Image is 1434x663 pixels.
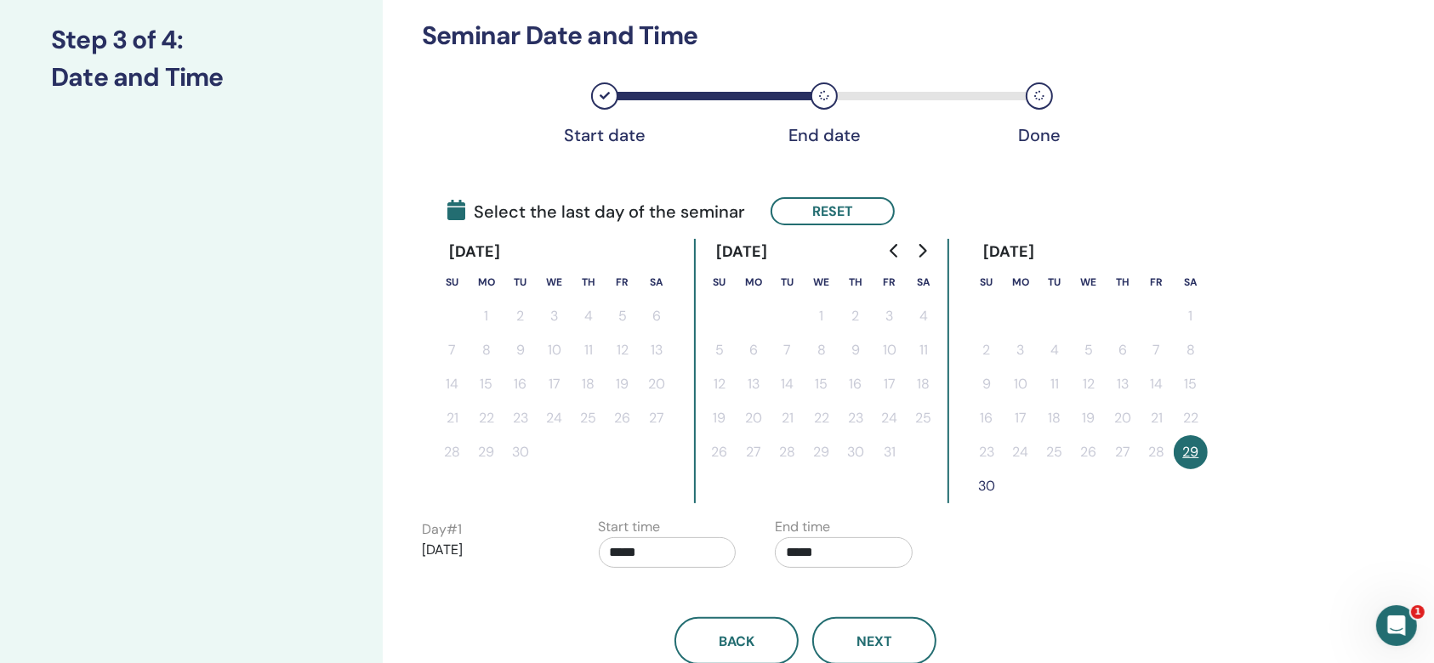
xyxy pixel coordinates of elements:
[805,367,839,401] button: 15
[599,517,661,537] label: Start time
[703,333,737,367] button: 5
[1140,333,1174,367] button: 7
[907,333,941,367] button: 11
[737,333,771,367] button: 6
[1004,333,1038,367] button: 3
[606,401,640,435] button: 26
[873,333,907,367] button: 10
[1376,605,1417,646] iframe: Intercom live chat
[771,333,805,367] button: 7
[1004,435,1038,469] button: 24
[970,265,1004,299] th: Sunday
[447,199,745,224] span: Select the last day of the seminar
[504,299,538,333] button: 2
[1038,367,1072,401] button: 11
[606,265,640,299] th: Friday
[970,333,1004,367] button: 2
[435,333,469,367] button: 7
[538,401,572,435] button: 24
[1038,435,1072,469] button: 25
[1106,401,1140,435] button: 20
[504,367,538,401] button: 16
[873,265,907,299] th: Friday
[737,367,771,401] button: 13
[572,401,606,435] button: 25
[997,125,1082,145] div: Done
[970,367,1004,401] button: 9
[873,367,907,401] button: 17
[907,401,941,435] button: 25
[970,239,1049,265] div: [DATE]
[839,333,873,367] button: 9
[1174,265,1208,299] th: Saturday
[737,435,771,469] button: 27
[771,401,805,435] button: 21
[703,265,737,299] th: Sunday
[538,333,572,367] button: 10
[1038,333,1072,367] button: 4
[1174,299,1208,333] button: 1
[703,401,737,435] button: 19
[1140,435,1174,469] button: 28
[469,401,504,435] button: 22
[572,367,606,401] button: 18
[1038,401,1072,435] button: 18
[538,265,572,299] th: Wednesday
[538,299,572,333] button: 3
[839,299,873,333] button: 2
[1106,265,1140,299] th: Thursday
[970,435,1004,469] button: 23
[881,234,908,268] button: Go to previous month
[1072,265,1106,299] th: Wednesday
[1174,435,1208,469] button: 29
[51,25,332,55] h3: Step 3 of 4 :
[839,367,873,401] button: 16
[640,265,674,299] th: Saturday
[1004,401,1038,435] button: 17
[640,299,674,333] button: 6
[1004,265,1038,299] th: Monday
[1072,401,1106,435] button: 19
[907,367,941,401] button: 18
[640,367,674,401] button: 20
[1174,367,1208,401] button: 15
[719,632,754,650] span: Back
[908,234,936,268] button: Go to next month
[1174,333,1208,367] button: 8
[1004,367,1038,401] button: 10
[703,367,737,401] button: 12
[1072,435,1106,469] button: 26
[856,632,892,650] span: Next
[771,435,805,469] button: 28
[1140,367,1174,401] button: 14
[839,435,873,469] button: 30
[640,333,674,367] button: 13
[737,265,771,299] th: Monday
[422,20,1189,51] h3: Seminar Date and Time
[1038,265,1072,299] th: Tuesday
[907,265,941,299] th: Saturday
[572,299,606,333] button: 4
[504,265,538,299] th: Tuesday
[435,239,515,265] div: [DATE]
[1106,333,1140,367] button: 6
[469,299,504,333] button: 1
[469,367,504,401] button: 15
[771,265,805,299] th: Tuesday
[606,367,640,401] button: 19
[1174,401,1208,435] button: 22
[839,265,873,299] th: Thursday
[1140,401,1174,435] button: 21
[606,333,640,367] button: 12
[873,401,907,435] button: 24
[775,517,830,537] label: End time
[771,367,805,401] button: 14
[805,435,839,469] button: 29
[771,197,895,225] button: Reset
[805,401,839,435] button: 22
[469,333,504,367] button: 8
[1411,605,1425,619] span: 1
[435,265,469,299] th: Sunday
[572,265,606,299] th: Thursday
[907,299,941,333] button: 4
